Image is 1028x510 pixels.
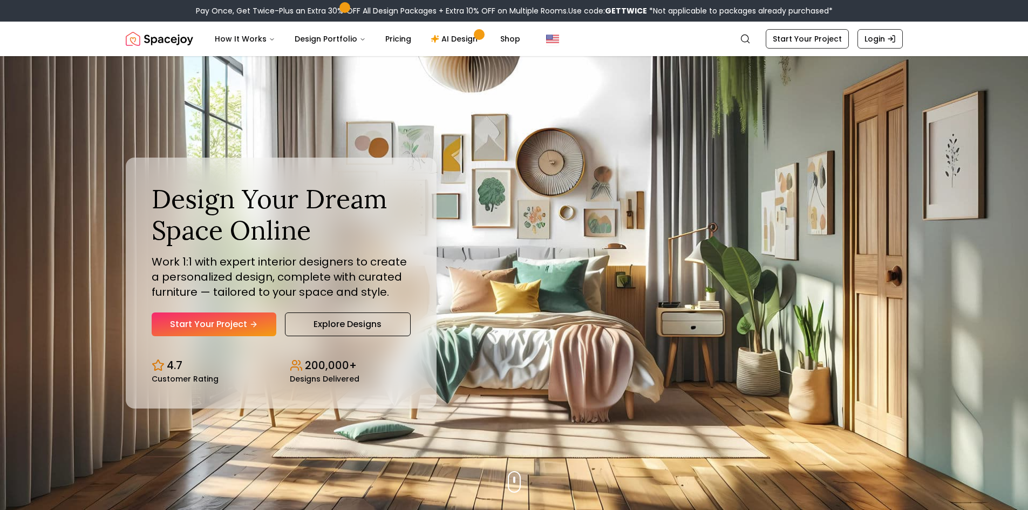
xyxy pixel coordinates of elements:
a: Login [857,29,903,49]
div: Pay Once, Get Twice-Plus an Extra 30% OFF All Design Packages + Extra 10% OFF on Multiple Rooms. [196,5,833,16]
a: Shop [492,28,529,50]
span: Use code: [568,5,647,16]
img: Spacejoy Logo [126,28,193,50]
a: AI Design [422,28,489,50]
b: GETTWICE [605,5,647,16]
img: United States [546,32,559,45]
div: Design stats [152,349,411,383]
a: Start Your Project [766,29,849,49]
a: Start Your Project [152,312,276,336]
a: Pricing [377,28,420,50]
span: *Not applicable to packages already purchased* [647,5,833,16]
small: Designs Delivered [290,375,359,383]
button: How It Works [206,28,284,50]
button: Design Portfolio [286,28,375,50]
p: Work 1:1 with expert interior designers to create a personalized design, complete with curated fu... [152,254,411,300]
small: Customer Rating [152,375,219,383]
p: 4.7 [167,358,182,373]
h1: Design Your Dream Space Online [152,183,411,246]
a: Spacejoy [126,28,193,50]
nav: Main [206,28,529,50]
nav: Global [126,22,903,56]
a: Explore Designs [285,312,411,336]
p: 200,000+ [305,358,357,373]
